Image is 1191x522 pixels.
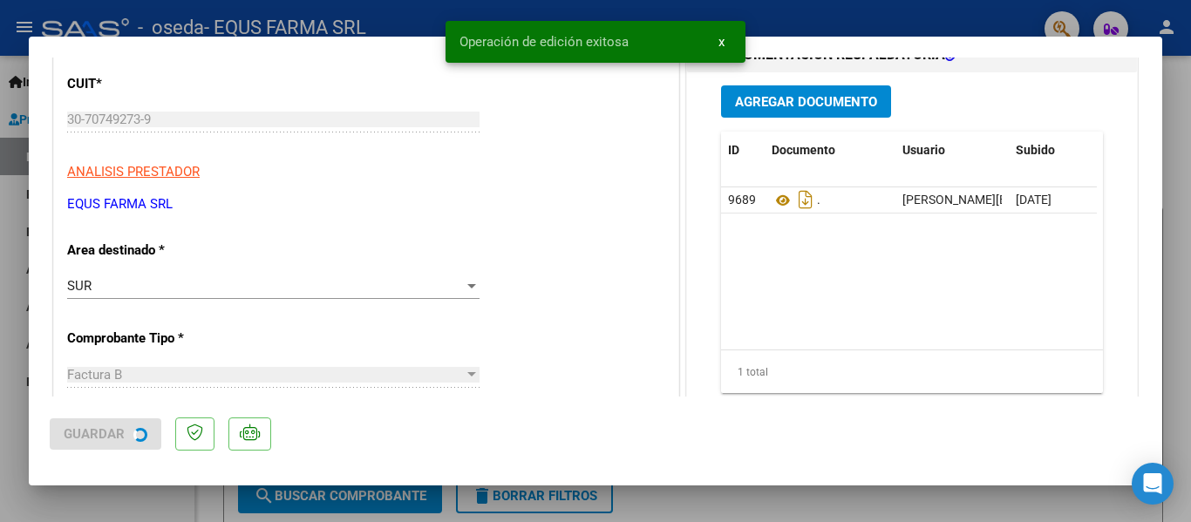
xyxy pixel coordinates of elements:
[67,164,200,180] span: ANALISIS PRESTADOR
[67,194,665,214] p: EQUS FARMA SRL
[67,278,92,294] span: SUR
[721,350,1103,394] div: 1 total
[67,367,122,383] span: Factura B
[1009,132,1096,169] datatable-header-cell: Subido
[64,426,125,442] span: Guardar
[67,241,247,261] p: Area destinado *
[902,143,945,157] span: Usuario
[459,33,629,51] span: Operación de edición exitosa
[67,329,247,349] p: Comprobante Tipo *
[772,143,835,157] span: Documento
[1132,463,1174,505] div: Open Intercom Messenger
[735,94,877,110] span: Agregar Documento
[772,193,820,207] span: .
[895,132,1009,169] datatable-header-cell: Usuario
[721,85,891,118] button: Agregar Documento
[718,34,725,50] span: x
[1016,143,1055,157] span: Subido
[728,193,756,207] span: 9689
[67,74,247,94] p: CUIT
[687,72,1137,434] div: DOCUMENTACIÓN RESPALDATORIA
[765,132,895,169] datatable-header-cell: Documento
[728,143,739,157] span: ID
[1016,193,1051,207] span: [DATE]
[704,26,738,58] button: x
[794,186,817,214] i: Descargar documento
[721,132,765,169] datatable-header-cell: ID
[50,418,161,450] button: Guardar
[1096,132,1183,169] datatable-header-cell: Acción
